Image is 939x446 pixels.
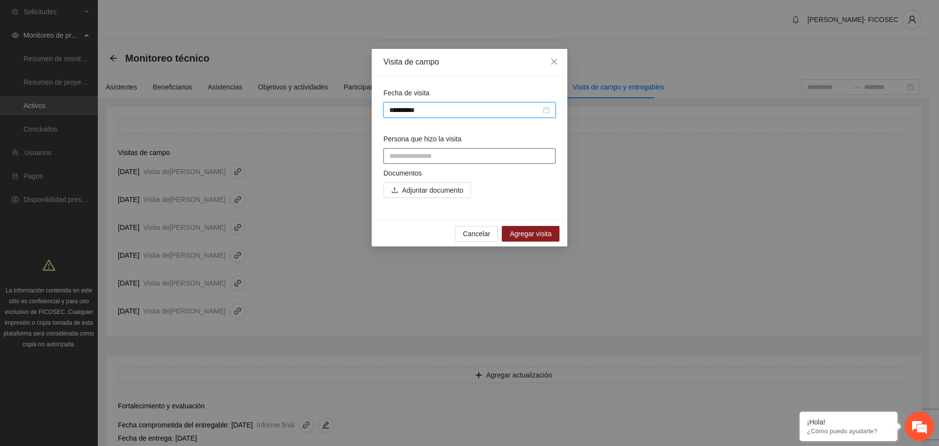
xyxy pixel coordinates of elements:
[541,49,567,75] button: Close
[383,168,422,178] label: Documentos
[463,228,490,239] span: Cancelar
[807,418,890,426] div: ¡Hola!
[383,57,556,67] div: Visita de campo
[383,148,556,164] input: Persona que hizo la visita
[5,267,186,301] textarea: Escriba su mensaje y pulse “Intro”
[402,185,463,196] span: Adjuntar documento
[383,134,462,144] label: Persona que hizo la visita
[502,226,559,242] button: Agregar visita
[383,88,429,98] label: Fecha de visita
[510,228,552,239] span: Agregar visita
[160,5,184,28] div: Minimizar ventana de chat en vivo
[57,131,135,229] span: Estamos en línea.
[391,187,398,195] span: upload
[455,226,498,242] button: Cancelar
[383,182,471,198] button: uploadAdjuntar documento
[51,50,164,63] div: Chatee con nosotros ahora
[389,105,541,115] input: Fecha de visita
[550,58,558,66] span: close
[807,427,890,435] p: ¿Cómo puedo ayudarte?
[383,186,471,194] span: uploadAdjuntar documento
